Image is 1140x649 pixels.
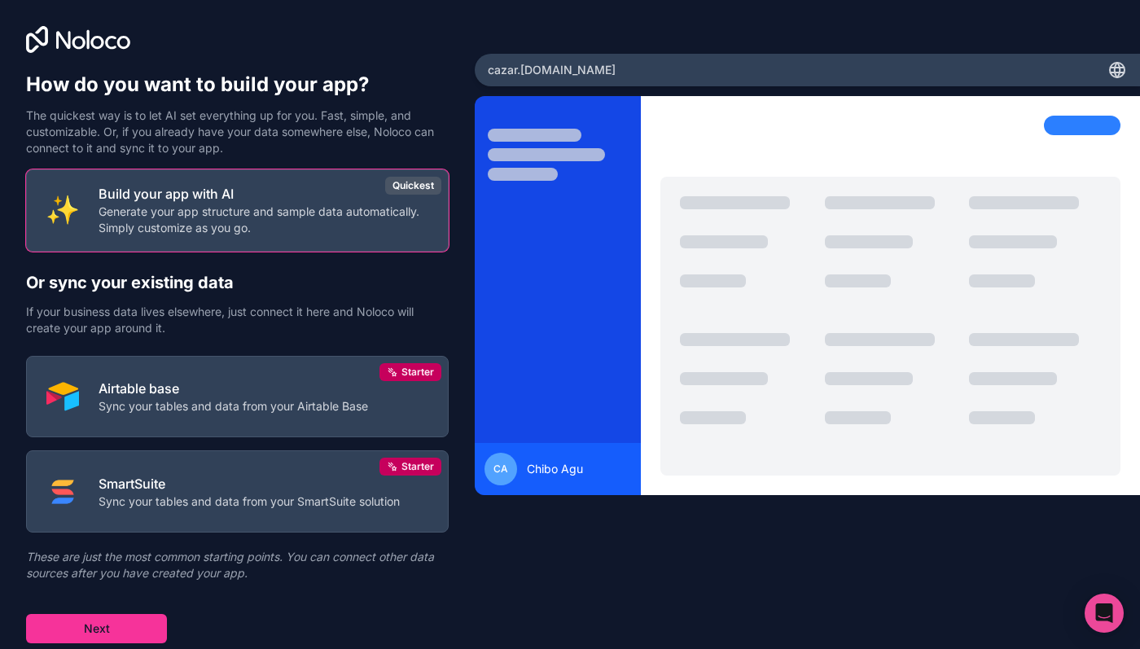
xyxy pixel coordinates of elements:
[26,107,449,156] p: The quickest way is to let AI set everything up for you. Fast, simple, and customizable. Or, if y...
[488,62,616,78] span: cazar .[DOMAIN_NAME]
[385,177,441,195] div: Quickest
[99,474,400,493] p: SmartSuite
[99,379,368,398] p: Airtable base
[401,460,434,473] span: Starter
[26,72,449,98] h1: How do you want to build your app?
[26,614,167,643] button: Next
[26,169,449,252] button: INTERNAL_WITH_AIBuild your app with AIGenerate your app structure and sample data automatically. ...
[26,271,449,294] h2: Or sync your existing data
[46,476,79,508] img: SMART_SUITE
[99,204,428,236] p: Generate your app structure and sample data automatically. Simply customize as you go.
[493,463,508,476] span: CA
[26,304,449,336] p: If your business data lives elsewhere, just connect it here and Noloco will create your app aroun...
[99,493,400,510] p: Sync your tables and data from your SmartSuite solution
[46,380,79,413] img: AIRTABLE
[46,194,79,226] img: INTERNAL_WITH_AI
[99,398,368,414] p: Sync your tables and data from your Airtable Base
[26,549,449,581] p: These are just the most common starting points. You can connect other data sources after you have...
[527,461,583,477] span: Chibo Agu
[26,356,449,438] button: AIRTABLEAirtable baseSync your tables and data from your Airtable BaseStarter
[1085,594,1124,633] div: Open Intercom Messenger
[99,184,428,204] p: Build your app with AI
[26,450,449,533] button: SMART_SUITESmartSuiteSync your tables and data from your SmartSuite solutionStarter
[401,366,434,379] span: Starter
